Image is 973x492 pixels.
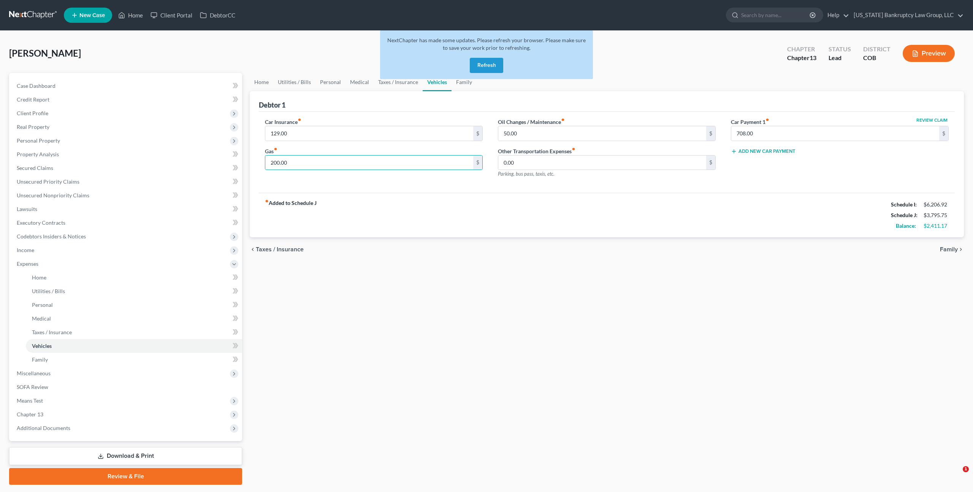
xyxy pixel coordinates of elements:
input: Search by name... [741,8,811,22]
a: Family [26,353,242,367]
a: Vehicles [26,339,242,353]
span: Real Property [17,124,49,130]
span: [PERSON_NAME] [9,48,81,59]
i: chevron_left [250,246,256,252]
span: NextChapter has made some updates. Please refresh your browser. Please make sure to save your wor... [387,37,586,51]
a: Review & File [9,468,242,485]
div: Chapter [787,54,816,62]
a: Home [250,73,273,91]
div: District [863,45,891,54]
a: Help [824,8,849,22]
div: $2,411.17 [924,222,949,230]
span: Miscellaneous [17,370,51,376]
div: $3,795.75 [924,211,949,219]
input: -- [265,126,473,141]
a: Unsecured Nonpriority Claims [11,189,242,202]
a: Case Dashboard [11,79,242,93]
span: New Case [79,13,105,18]
div: $ [473,126,482,141]
a: [US_STATE] Bankruptcy Law Group, LLC [850,8,963,22]
a: Credit Report [11,93,242,106]
span: Codebtors Insiders & Notices [17,233,86,240]
label: Gas [265,147,277,155]
a: Utilities / Bills [273,73,315,91]
div: $ [706,126,715,141]
label: Car Payment 1 [731,118,769,126]
strong: Schedule I: [891,201,917,208]
div: Status [829,45,851,54]
span: Income [17,247,34,253]
button: Review Claim [915,118,949,122]
strong: Balance: [896,222,916,229]
label: Car Insurance [265,118,301,126]
a: SOFA Review [11,380,242,394]
span: SOFA Review [17,384,48,390]
button: Refresh [470,58,503,73]
span: Means Test [17,397,43,404]
span: Family [32,356,48,363]
a: Home [114,8,147,22]
span: Unsecured Nonpriority Claims [17,192,89,198]
span: Case Dashboard [17,83,55,89]
div: COB [863,54,891,62]
button: Preview [903,45,955,62]
a: DebtorCC [196,8,239,22]
strong: Added to Schedule J [265,199,317,231]
a: Personal [315,73,345,91]
a: Medical [26,312,242,325]
span: Medical [32,315,51,322]
span: Lawsuits [17,206,37,212]
a: Taxes / Insurance [374,73,423,91]
a: Taxes / Insurance [26,325,242,339]
span: Secured Claims [17,165,53,171]
span: 1 [963,466,969,472]
a: Personal [26,298,242,312]
a: Client Portal [147,8,196,22]
span: Vehicles [32,343,52,349]
div: $6,206.92 [924,201,949,208]
div: Chapter [787,45,816,54]
div: Lead [829,54,851,62]
input: -- [731,126,939,141]
span: Personal [32,302,53,308]
a: Secured Claims [11,161,242,175]
button: chevron_left Taxes / Insurance [250,246,304,252]
i: chevron_right [958,246,964,252]
span: Family [940,246,958,252]
span: Property Analysis [17,151,59,157]
span: Executory Contracts [17,219,65,226]
a: Home [26,271,242,284]
span: Expenses [17,260,38,267]
iframe: Intercom live chat [947,466,965,484]
i: fiber_manual_record [274,147,277,151]
a: Lawsuits [11,202,242,216]
button: Family chevron_right [940,246,964,252]
span: Home [32,274,46,281]
a: Executory Contracts [11,216,242,230]
span: Client Profile [17,110,48,116]
span: Taxes / Insurance [256,246,304,252]
span: Credit Report [17,96,49,103]
span: Additional Documents [17,425,70,431]
strong: Schedule J: [891,212,918,218]
input: -- [498,126,706,141]
span: Utilities / Bills [32,288,65,294]
span: Personal Property [17,137,60,144]
input: -- [265,156,473,170]
span: Parking, bus pass, taxis, etc. [498,171,555,177]
span: Taxes / Insurance [32,329,72,335]
span: Chapter 13 [17,411,43,417]
a: Download & Print [9,447,242,465]
i: fiber_manual_record [265,199,269,203]
span: Unsecured Priority Claims [17,178,79,185]
i: fiber_manual_record [572,147,575,151]
span: 13 [810,54,816,61]
i: fiber_manual_record [298,118,301,122]
a: Medical [345,73,374,91]
label: Other Transportation Expenses [498,147,575,155]
i: fiber_manual_record [765,118,769,122]
div: $ [473,156,482,170]
button: Add New Car Payment [731,148,796,154]
i: fiber_manual_record [561,118,565,122]
a: Unsecured Priority Claims [11,175,242,189]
